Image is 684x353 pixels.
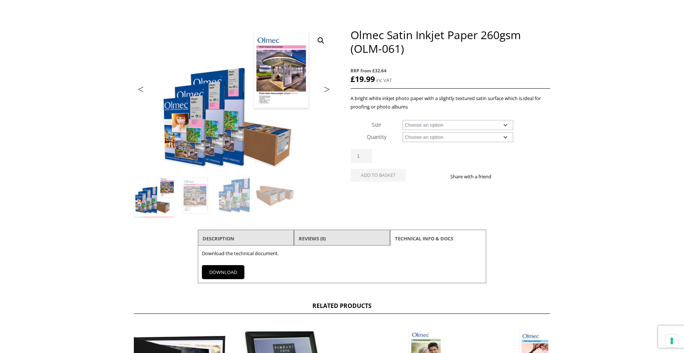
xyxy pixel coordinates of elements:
h1: Olmec Satin Inkjet Paper 260gsm (OLM-061) [351,28,550,55]
label: Size [372,121,381,128]
img: Olmec Satin Inkjet Paper 260gsm (OLM-061) - Image 3 [216,176,255,216]
img: Olmec Satin Inkjet Paper 260gsm (OLM-061) [134,176,174,216]
a: Description [203,232,234,245]
a: Reviews (0) [299,232,326,245]
img: email sharing button [518,174,524,179]
p: Download the technical document. [202,249,482,258]
button: Add to basket [351,169,406,182]
bdi: 19.99 [351,74,375,84]
p: A bright white inkjet photo paper with a slightly textured satin surface which is ideal for proof... [351,94,550,111]
input: Product quantity [351,149,372,163]
a: DOWNLOAD [202,265,244,279]
a: View full-screen image gallery [314,34,328,47]
img: facebook sharing button [500,174,506,179]
span: £ [351,74,355,84]
span: RRP from £32.64 [351,66,550,75]
label: Quantity [367,133,386,140]
p: Share with a friend [450,172,500,181]
h2: Related products [134,302,550,314]
img: Olmec Satin Inkjet Paper 260gsm (OLM-061) - Image 5 [134,216,174,256]
button: Your consent preferences for tracking technologies [666,335,678,347]
img: Olmec Satin Inkjet Paper 260gsm (OLM-061) - Image 4 [256,176,296,216]
img: twitter sharing button [509,174,515,179]
img: Olmec Satin Inkjet Paper 260gsm (OLM-061) - Image 2 [175,176,215,216]
a: TECHNICAL INFO & DOCS [395,232,453,245]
